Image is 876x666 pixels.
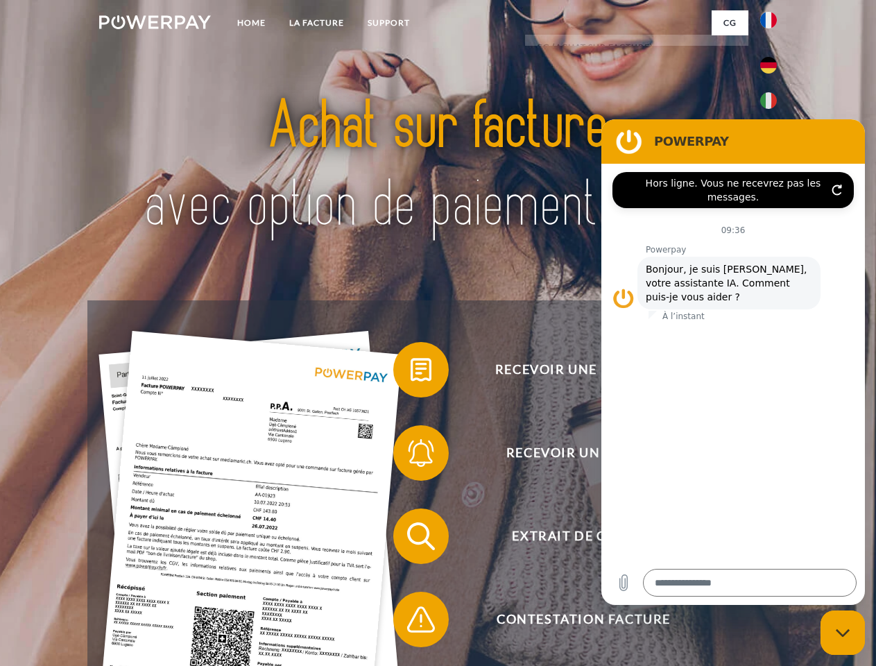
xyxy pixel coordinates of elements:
[413,425,753,481] span: Recevoir un rappel?
[404,352,438,387] img: qb_bill.svg
[404,602,438,637] img: qb_warning.svg
[413,592,753,647] span: Contestation Facture
[712,10,748,35] a: CG
[413,342,753,398] span: Recevoir une facture ?
[277,10,356,35] a: LA FACTURE
[393,592,754,647] button: Contestation Facture
[413,509,753,564] span: Extrait de compte
[760,12,777,28] img: fr
[601,119,865,605] iframe: Fenêtre de messagerie
[760,57,777,74] img: de
[225,10,277,35] a: Home
[356,10,422,35] a: Support
[393,425,754,481] button: Recevoir un rappel?
[393,509,754,564] button: Extrait de compte
[132,67,744,266] img: title-powerpay_fr.svg
[404,519,438,554] img: qb_search.svg
[99,15,211,29] img: logo-powerpay-white.svg
[393,342,754,398] button: Recevoir une facture ?
[760,92,777,109] img: it
[821,610,865,655] iframe: Bouton de lancement de la fenêtre de messagerie, conversation en cours
[525,35,748,60] a: CG (achat sur facture)
[404,436,438,470] img: qb_bell.svg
